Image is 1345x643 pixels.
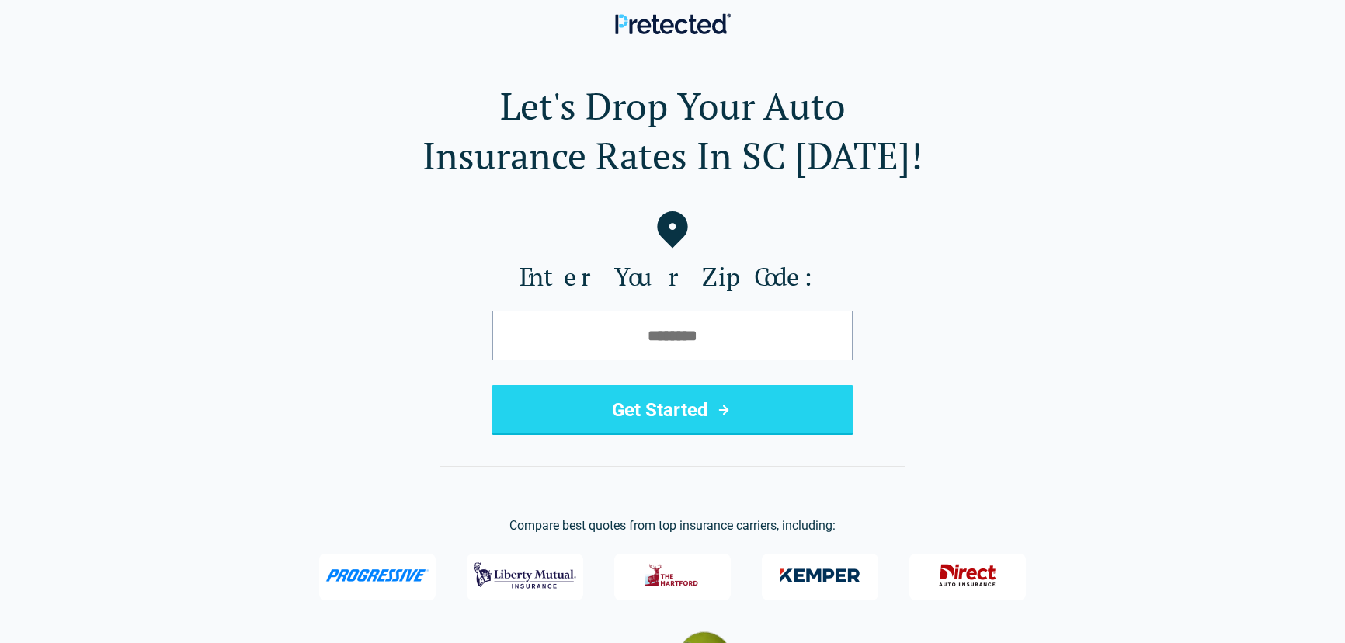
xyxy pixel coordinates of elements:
img: Liberty Mutual [474,555,576,596]
img: Progressive [325,569,429,582]
img: Direct General [930,555,1006,596]
h1: Let's Drop Your Auto Insurance Rates In SC [DATE]! [25,81,1320,180]
img: The Hartford [634,555,711,596]
label: Enter Your Zip Code: [25,261,1320,292]
button: Get Started [492,385,853,435]
img: Kemper [769,555,871,596]
p: Compare best quotes from top insurance carriers, including: [25,516,1320,535]
img: Pretected [615,13,731,34]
